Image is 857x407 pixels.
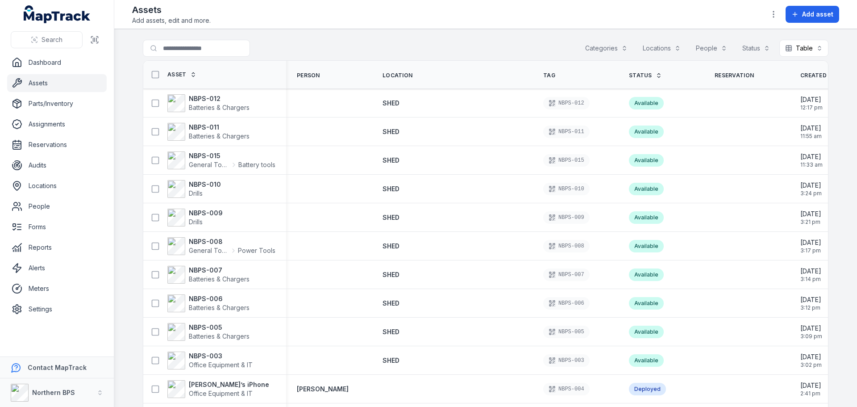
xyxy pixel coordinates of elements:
[7,239,107,256] a: Reports
[167,209,223,227] a: NBPS-009Drills
[383,185,399,193] span: SHED
[800,152,823,161] span: [DATE]
[543,297,590,310] div: NBPS-006
[800,333,822,340] span: 3:09 pm
[383,356,399,365] a: SHED
[383,271,399,278] span: SHED
[167,237,275,255] a: NBPS-008General ToolingPower Tools
[800,361,822,369] span: 3:02 pm
[7,54,107,71] a: Dashboard
[629,297,664,310] div: Available
[167,123,250,141] a: NBPS-011Batteries & Chargers
[383,242,399,250] span: SHED
[800,247,821,254] span: 3:17 pm
[297,385,349,394] a: [PERSON_NAME]
[800,381,821,397] time: 10/10/2025, 2:41:22 pm
[736,40,776,57] button: Status
[629,97,664,109] div: Available
[383,156,399,165] a: SHED
[132,16,211,25] span: Add assets, edit and more.
[800,124,822,133] span: [DATE]
[189,246,229,255] span: General Tooling
[800,390,821,397] span: 2:41 pm
[167,266,250,284] a: NBPS-007Batteries & Chargers
[800,267,821,283] time: 10/10/2025, 3:14:47 pm
[383,299,399,308] a: SHED
[543,97,590,109] div: NBPS-012
[7,95,107,113] a: Parts/Inventory
[132,4,211,16] h2: Assets
[167,352,253,369] a: NBPS-003Office Equipment & IT
[189,151,275,160] strong: NBPS-015
[7,197,107,215] a: People
[167,380,269,398] a: [PERSON_NAME]’s iPhoneOffice Equipment & IT
[543,154,590,167] div: NBPS-015
[800,181,822,197] time: 10/10/2025, 3:24:35 pm
[802,10,833,19] span: Add asset
[543,126,590,138] div: NBPS-011
[383,328,399,336] span: SHED
[42,35,62,44] span: Search
[189,94,250,103] strong: NBPS-012
[543,183,590,195] div: NBPS-010
[7,177,107,195] a: Locations
[238,160,275,169] span: Battery tools
[7,280,107,298] a: Meters
[690,40,733,57] button: People
[7,300,107,318] a: Settings
[629,211,664,224] div: Available
[7,74,107,92] a: Assets
[543,211,590,224] div: NBPS-009
[189,304,250,311] span: Batteries & Chargers
[189,294,250,303] strong: NBPS-006
[800,104,823,111] span: 12:17 pm
[383,99,399,107] span: SHED
[189,160,229,169] span: General Tooling
[800,190,822,197] span: 3:24 pm
[543,72,555,79] span: Tag
[383,72,412,79] span: Location
[189,237,275,246] strong: NBPS-008
[383,156,399,164] span: SHED
[189,266,250,275] strong: NBPS-007
[800,238,821,254] time: 10/10/2025, 3:17:55 pm
[715,72,754,79] span: Reservation
[32,389,75,396] strong: Northern BPS
[167,71,187,78] span: Asset
[800,95,823,104] span: [DATE]
[383,242,399,251] a: SHED
[297,72,320,79] span: Person
[800,267,821,276] span: [DATE]
[800,210,821,226] time: 10/10/2025, 3:21:40 pm
[189,275,250,283] span: Batteries & Chargers
[800,72,844,79] span: Created Date
[7,259,107,277] a: Alerts
[189,390,253,397] span: Office Equipment & IT
[800,133,822,140] span: 11:55 am
[800,181,822,190] span: [DATE]
[800,210,821,218] span: [DATE]
[543,240,590,252] div: NBPS-008
[167,294,250,312] a: NBPS-006Batteries & Chargers
[543,326,590,338] div: NBPS-005
[189,132,250,140] span: Batteries & Chargers
[629,326,664,338] div: Available
[629,240,664,252] div: Available
[28,364,87,371] strong: Contact MapTrack
[800,276,821,283] span: 3:14 pm
[800,381,821,390] span: [DATE]
[629,126,664,138] div: Available
[11,31,83,48] button: Search
[800,161,823,168] span: 11:33 am
[189,323,250,332] strong: NBPS-005
[7,156,107,174] a: Audits
[543,354,590,367] div: NBPS-003
[629,183,664,195] div: Available
[629,383,666,395] div: Deployed
[189,332,250,340] span: Batteries & Chargers
[800,72,853,79] a: Created Date
[189,380,269,389] strong: [PERSON_NAME]’s iPhone
[167,151,275,169] a: NBPS-015General ToolingBattery tools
